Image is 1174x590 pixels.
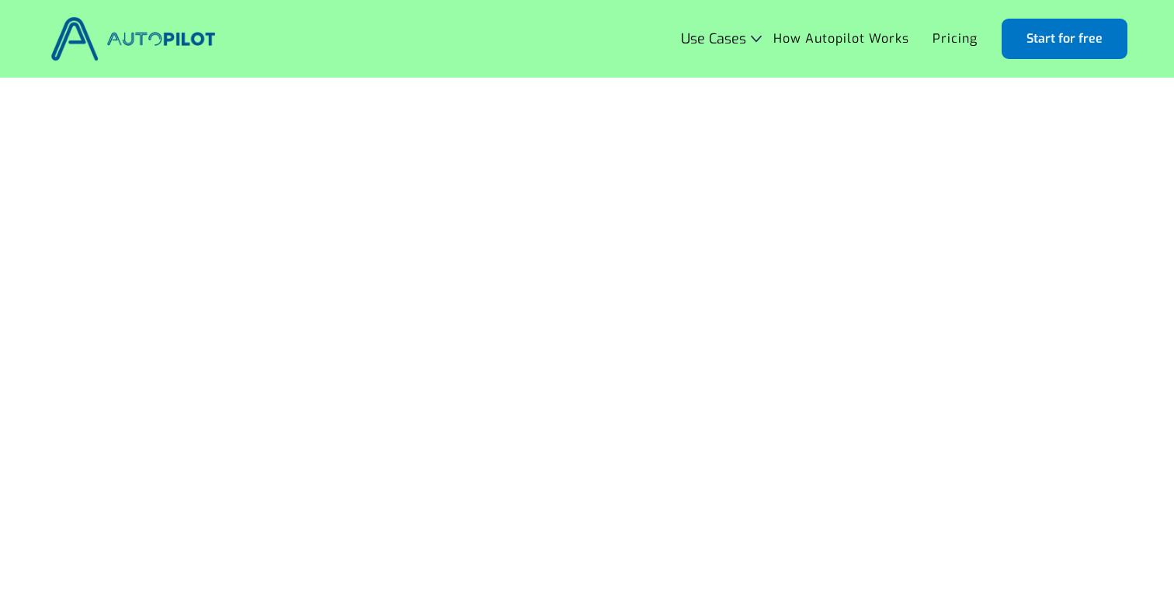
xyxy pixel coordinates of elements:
a: How Autopilot Works [762,24,921,54]
div: Use Cases [681,31,762,47]
a: Pricing [921,24,989,54]
div: Use Cases [681,31,746,47]
a: Start for free [1002,19,1127,59]
img: Icon Rounded Chevron Dark - BRIX Templates [751,35,762,42]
